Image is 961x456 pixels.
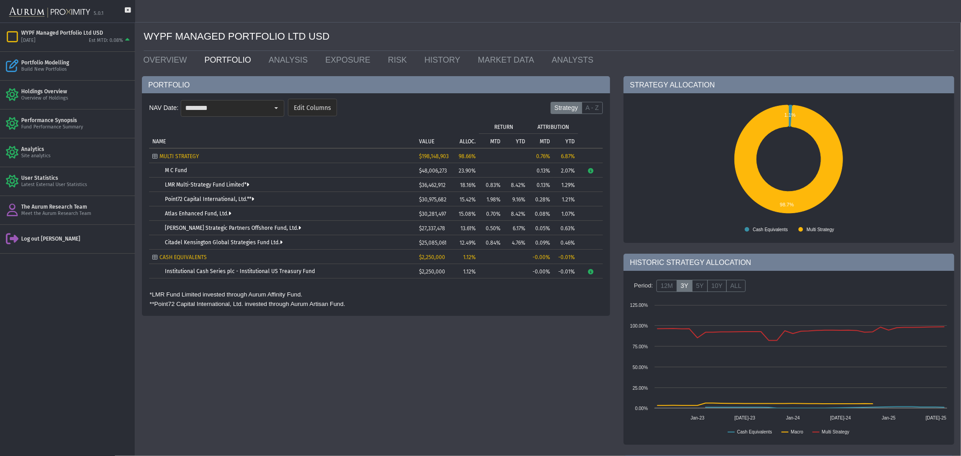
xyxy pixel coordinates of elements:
[545,51,605,69] a: ANALYSTS
[149,119,416,148] td: Column NAME
[553,206,578,221] td: 1.07%
[419,168,447,174] span: $48,006,273
[269,100,284,116] div: Select
[537,124,569,130] p: ATTRIBUTION
[165,210,231,217] a: Atlas Enhanced Fund, Ltd.
[807,227,834,232] text: Multi Strategy
[21,29,132,36] div: WYPF Managed Portfolio Ltd USD
[21,203,132,210] div: The Aurum Research Team
[294,104,331,112] span: Edit Columns
[165,167,187,173] a: M C Fund
[463,254,476,260] span: 1.12%
[630,303,648,308] text: 125.00%
[822,429,849,434] text: Multi Strategy
[165,182,249,188] a: LMR Multi-Strategy Fund Limited*
[152,138,166,145] p: NAME
[633,344,648,349] text: 75.00%
[459,168,476,174] span: 23.90%
[528,221,553,235] td: 0.05%
[471,51,545,69] a: MARKET DATA
[159,153,199,160] span: MULTI STRATEGY
[633,365,648,370] text: 50.00%
[21,235,132,242] div: Log out [PERSON_NAME]
[677,280,692,292] label: 3Y
[21,59,132,66] div: Portfolio Modelling
[553,163,578,178] td: 2.07%
[419,269,445,275] span: $2,250,000
[459,153,476,160] span: 98.66%
[419,254,445,260] span: $2,250,000
[551,102,582,114] label: Strategy
[21,37,36,44] div: [DATE]
[94,10,104,17] div: 5.0.1
[21,146,132,153] div: Analytics
[656,280,677,292] label: 12M
[578,119,603,148] td: Column
[262,51,319,69] a: ANALYSIS
[553,178,578,192] td: 1.29%
[21,117,132,124] div: Performance Synopsis
[144,23,954,51] div: WYPF MANAGED PORTFOLIO LTD USD
[165,225,301,231] a: [PERSON_NAME] Strategic Partners Offshore Fund, Ltd.
[494,124,513,130] p: RETURN
[753,227,788,232] text: Cash Equivalents
[624,254,954,271] div: HISTORIC STRATEGY ALLOCATION
[635,406,648,411] text: 0.00%
[450,119,479,148] td: Column ALLOC.
[21,153,132,160] div: Site analytics
[479,206,504,221] td: 0.70%
[460,196,476,203] span: 15.42%
[21,66,132,73] div: Build New Portfolios
[532,153,550,160] div: 0.76%
[479,221,504,235] td: 0.50%
[830,415,851,420] text: [DATE]-24
[463,269,476,275] span: 1.12%
[540,138,550,145] p: MTD
[528,235,553,250] td: 0.09%
[504,178,528,192] td: 8.42%
[532,254,550,260] div: -0.00%
[460,138,476,145] p: ALLOC.
[419,196,446,203] span: $30,975,682
[419,225,445,232] span: $27,337,478
[791,429,804,434] text: Macro
[479,235,504,250] td: 0.84%
[528,192,553,206] td: 0.28%
[504,133,528,148] td: Column YTD
[9,2,90,23] img: Aurum-Proximity%20white.svg
[149,119,603,278] div: Tree list with 9 rows and 10 columns. Press Ctrl + right arrow to expand the focused node and Ctr...
[516,138,525,145] p: YTD
[504,221,528,235] td: 6.17%
[198,51,262,69] a: PORTFOLIO
[419,240,446,246] span: $25,085,061
[630,278,656,293] div: Period:
[528,133,553,148] td: Column MTD
[528,178,553,192] td: 0.13%
[416,119,450,148] td: Column VALUE
[21,95,132,102] div: Overview of Holdings
[319,51,381,69] a: EXPOSURE
[556,254,575,260] div: -0.01%
[21,88,132,95] div: Holdings Overview
[504,192,528,206] td: 9.16%
[288,99,337,116] dx-button: Edit Columns
[460,225,476,232] span: 13.61%
[419,182,446,188] span: $36,462,912
[419,153,449,160] span: $198,148,903
[165,268,315,274] a: Institutional Cash Series plc - Institutional US Treasury Fund
[381,51,418,69] a: RISK
[553,235,578,250] td: 0.46%
[142,76,610,93] div: PORTFOLIO
[735,415,756,420] text: [DATE]-23
[490,138,501,145] p: MTD
[882,415,896,420] text: Jan-25
[460,182,476,188] span: 18.16%
[630,324,648,328] text: 100.00%
[553,192,578,206] td: 1.21%
[21,124,132,131] div: Fund Performance Summary
[137,51,198,69] a: OVERVIEW
[726,280,746,292] label: ALL
[528,206,553,221] td: 0.08%
[419,138,434,145] p: VALUE
[21,182,132,188] div: Latest External User Statistics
